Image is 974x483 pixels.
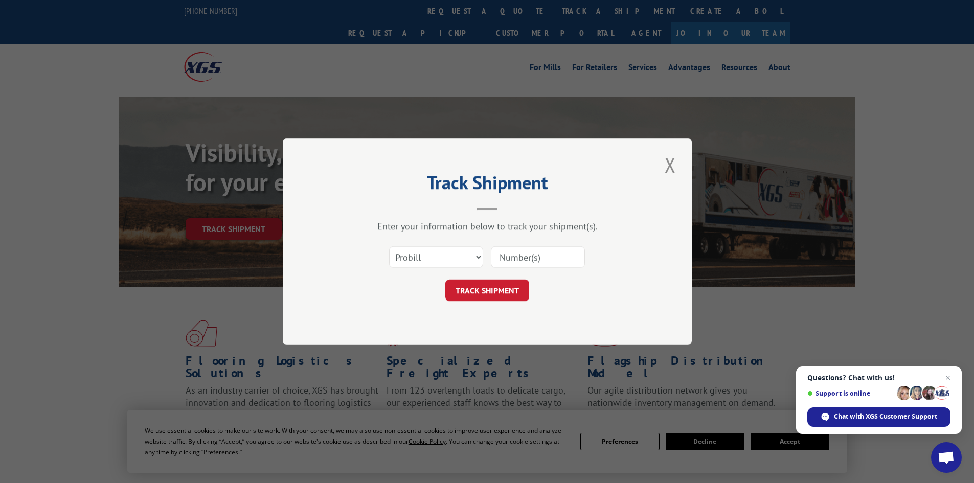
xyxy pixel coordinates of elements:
[931,442,962,473] a: Open chat
[807,407,950,427] span: Chat with XGS Customer Support
[807,374,950,382] span: Questions? Chat with us!
[662,151,679,179] button: Close modal
[807,389,893,397] span: Support is online
[445,280,529,301] button: TRACK SHIPMENT
[491,246,585,268] input: Number(s)
[334,220,641,232] div: Enter your information below to track your shipment(s).
[334,175,641,195] h2: Track Shipment
[834,412,937,421] span: Chat with XGS Customer Support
